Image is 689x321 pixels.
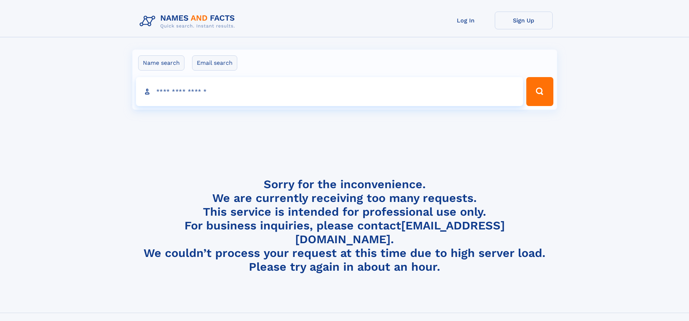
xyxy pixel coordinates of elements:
[137,12,241,31] img: Logo Names and Facts
[437,12,495,29] a: Log In
[192,55,237,71] label: Email search
[138,55,184,71] label: Name search
[137,177,553,274] h4: Sorry for the inconvenience. We are currently receiving too many requests. This service is intend...
[295,219,505,246] a: [EMAIL_ADDRESS][DOMAIN_NAME]
[526,77,553,106] button: Search Button
[495,12,553,29] a: Sign Up
[136,77,523,106] input: search input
